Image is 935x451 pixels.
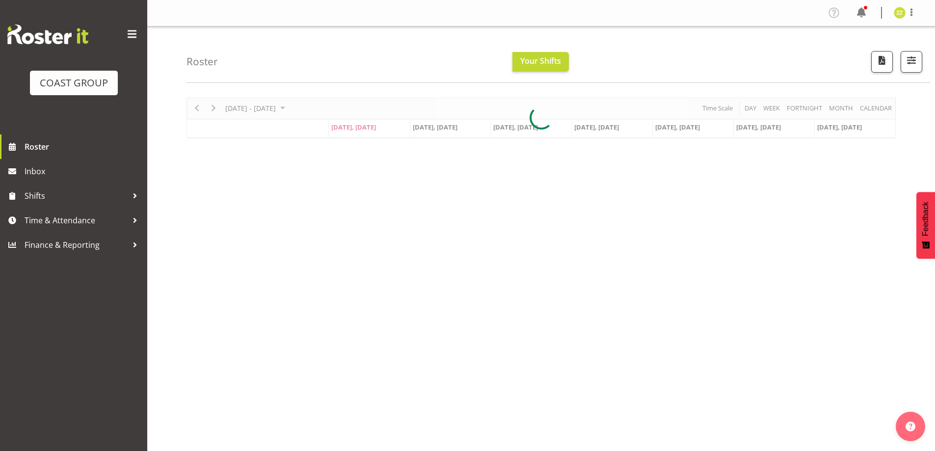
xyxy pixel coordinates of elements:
[25,238,128,252] span: Finance & Reporting
[25,164,142,179] span: Inbox
[916,192,935,259] button: Feedback - Show survey
[25,139,142,154] span: Roster
[520,55,561,66] span: Your Shifts
[7,25,88,44] img: Rosterit website logo
[871,51,893,73] button: Download a PDF of the roster according to the set date range.
[906,422,915,431] img: help-xxl-2.png
[512,52,569,72] button: Your Shifts
[894,7,906,19] img: zack-ziogas9954.jpg
[921,202,930,236] span: Feedback
[901,51,922,73] button: Filter Shifts
[187,56,218,67] h4: Roster
[25,213,128,228] span: Time & Attendance
[25,188,128,203] span: Shifts
[40,76,108,90] div: COAST GROUP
